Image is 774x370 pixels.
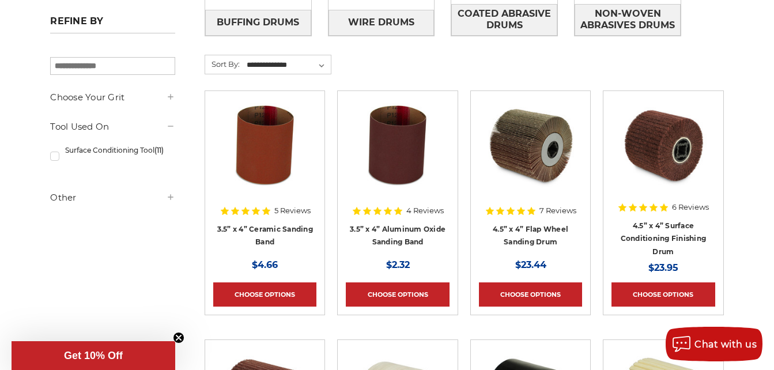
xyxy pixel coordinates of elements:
img: 3.5x4 inch ceramic sanding band for expanding rubber drum [219,99,311,191]
a: Choose Options [213,282,316,307]
a: Choose Options [479,282,582,307]
h5: Refine by [50,16,175,33]
a: Buffing Drums [205,10,311,36]
a: 3.5” x 4” Aluminum Oxide Sanding Band [350,225,445,247]
h5: Choose Your Grit [50,90,175,104]
span: Get 10% Off [64,350,123,361]
span: Non-Woven Abrasives Drums [575,4,680,35]
a: 4.5 Inch Surface Conditioning Finishing Drum [611,99,715,202]
a: 3.5x4 inch sanding band for expanding rubber drum [346,99,449,202]
label: Sort By: [205,55,240,73]
span: 6 Reviews [672,203,709,211]
a: Choose Options [611,282,715,307]
h5: Tool Used On [50,120,175,134]
h5: Other [50,191,175,205]
a: 3.5x4 inch ceramic sanding band for expanding rubber drum [213,99,316,202]
span: (11) [154,146,164,154]
span: Coated Abrasive Drums [452,4,557,35]
span: $2.32 [386,259,410,270]
a: Non-Woven Abrasives Drums [575,4,681,36]
span: 7 Reviews [539,207,576,214]
span: Buffing Drums [217,13,299,32]
span: $23.44 [515,259,546,270]
a: 3.5” x 4” Ceramic Sanding Band [217,225,313,247]
img: 4.5 Inch Surface Conditioning Finishing Drum [617,99,709,191]
span: Chat with us [694,339,757,350]
span: 5 Reviews [274,207,311,214]
a: Choose Options [346,282,449,307]
a: 4.5 inch x 4 inch flap wheel sanding drum [479,99,582,202]
button: Close teaser [173,332,184,343]
select: Sort By: [245,56,331,74]
img: 3.5x4 inch sanding band for expanding rubber drum [352,99,444,191]
a: Surface Conditioning Tool [50,140,175,172]
button: Chat with us [666,327,762,361]
a: 4.5” x 4” Flap Wheel Sanding Drum [493,225,568,247]
a: Coated Abrasive Drums [451,4,557,36]
a: 4.5” x 4” Surface Conditioning Finishing Drum [621,221,707,256]
span: $23.95 [648,262,678,273]
a: Wire Drums [329,10,435,36]
span: $4.66 [252,259,278,270]
div: Get 10% OffClose teaser [12,341,175,370]
img: 4.5 inch x 4 inch flap wheel sanding drum [485,99,577,191]
span: 4 Reviews [406,207,444,214]
span: Wire Drums [348,13,414,32]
